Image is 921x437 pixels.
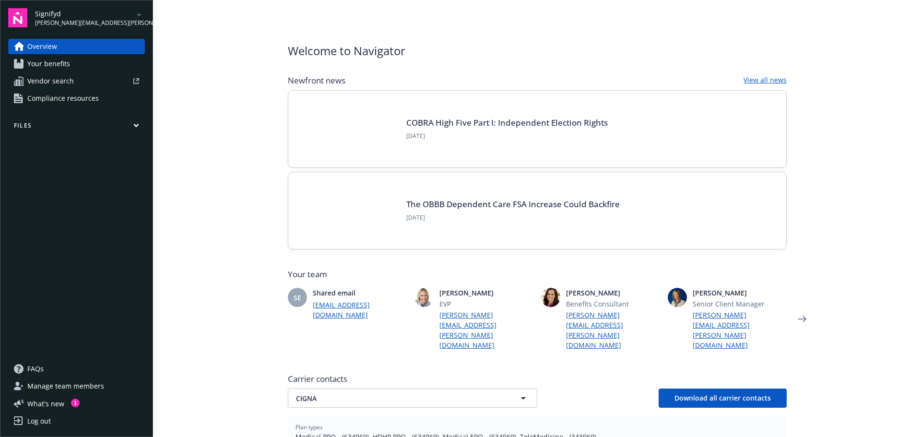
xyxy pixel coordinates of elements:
[288,389,537,408] button: CIGNA
[659,389,787,408] button: Download all carrier contacts
[27,56,70,71] span: Your benefits
[288,75,345,86] span: Newfront news
[744,75,787,86] a: View all news
[693,299,787,309] span: Senior Client Manager
[8,91,145,106] a: Compliance resources
[304,106,395,152] img: BLOG-Card Image - Compliance - COBRA High Five Pt 1 07-18-25.jpg
[406,213,620,222] span: [DATE]
[288,373,787,385] span: Carrier contacts
[439,288,533,298] span: [PERSON_NAME]
[35,19,133,27] span: [PERSON_NAME][EMAIL_ADDRESS][PERSON_NAME][DOMAIN_NAME]
[27,73,74,89] span: Vendor search
[35,8,145,27] button: Signifyd[PERSON_NAME][EMAIL_ADDRESS][PERSON_NAME][DOMAIN_NAME]arrowDropDown
[693,288,787,298] span: [PERSON_NAME]
[288,42,405,59] span: Welcome to Navigator
[668,288,687,307] img: photo
[8,121,145,133] button: Files
[8,73,145,89] a: Vendor search
[8,39,145,54] a: Overview
[304,188,395,234] img: BLOG-Card Image - Compliance - OBBB Dep Care FSA - 08-01-25.jpg
[8,361,145,377] a: FAQs
[27,91,99,106] span: Compliance resources
[8,399,80,409] button: What's new1
[439,299,533,309] span: EVP
[406,132,608,141] span: [DATE]
[566,288,660,298] span: [PERSON_NAME]
[27,399,64,409] span: What ' s new
[27,39,57,54] span: Overview
[294,293,301,303] span: SE
[27,413,51,429] div: Log out
[313,288,407,298] span: Shared email
[674,393,771,402] span: Download all carrier contacts
[566,299,660,309] span: Benefits Consultant
[8,378,145,394] a: Manage team members
[295,423,779,432] span: Plan types
[693,310,787,350] a: [PERSON_NAME][EMAIL_ADDRESS][PERSON_NAME][DOMAIN_NAME]
[313,300,407,320] a: [EMAIL_ADDRESS][DOMAIN_NAME]
[296,393,496,403] span: CIGNA
[414,288,434,307] img: photo
[406,199,620,210] a: The OBBB Dependent Care FSA Increase Could Backfire
[439,310,533,350] a: [PERSON_NAME][EMAIL_ADDRESS][PERSON_NAME][DOMAIN_NAME]
[566,310,660,350] a: [PERSON_NAME][EMAIL_ADDRESS][PERSON_NAME][DOMAIN_NAME]
[406,117,608,128] a: COBRA High Five Part I: Independent Election Rights
[288,269,787,280] span: Your team
[8,56,145,71] a: Your benefits
[133,9,145,20] a: arrowDropDown
[71,399,80,407] div: 1
[27,378,104,394] span: Manage team members
[541,288,560,307] img: photo
[27,361,44,377] span: FAQs
[35,9,133,19] span: Signifyd
[8,8,27,27] img: navigator-logo.svg
[794,311,810,327] a: Next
